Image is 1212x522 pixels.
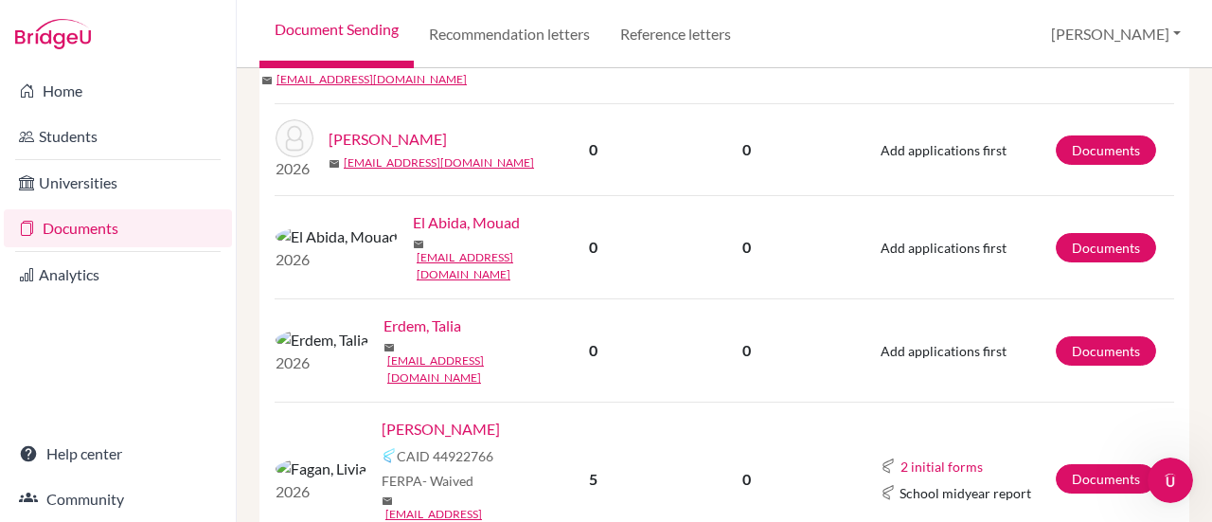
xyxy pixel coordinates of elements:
[397,446,493,466] span: CAID 44922766
[276,248,398,271] p: 2026
[4,164,232,202] a: Universities
[382,471,473,491] span: FERPA
[4,117,232,155] a: Students
[1043,16,1189,52] button: [PERSON_NAME]
[881,240,1007,256] span: Add applications first
[382,418,500,441] a: [PERSON_NAME]
[659,138,834,161] p: 0
[276,225,398,248] img: El Abida, Mouad
[413,211,520,234] a: El Abida, Mouad
[329,158,340,170] span: mail
[276,351,368,374] p: 2026
[589,140,597,158] b: 0
[659,468,834,491] p: 0
[4,209,232,247] a: Documents
[659,236,834,259] p: 0
[382,448,397,463] img: Common App logo
[276,329,368,351] img: Erdem, Talia
[276,458,366,480] img: Fagan, Livia
[422,473,473,489] span: - Waived
[659,339,834,362] p: 0
[881,485,896,500] img: Common App logo
[261,75,273,86] span: mail
[413,239,424,250] span: mail
[329,128,447,151] a: [PERSON_NAME]
[881,459,896,474] img: Common App logo
[1056,135,1156,165] a: Documents
[1056,464,1156,494] a: Documents
[276,157,313,180] p: 2026
[900,483,1031,503] span: School midyear report
[589,470,597,488] b: 5
[881,142,1007,158] span: Add applications first
[4,256,232,294] a: Analytics
[4,435,232,473] a: Help center
[417,249,543,283] a: [EMAIL_ADDRESS][DOMAIN_NAME]
[382,495,393,507] span: mail
[276,71,467,88] a: [EMAIL_ADDRESS][DOMAIN_NAME]
[589,238,597,256] b: 0
[383,315,461,337] a: Erdem, Talia
[387,352,543,387] a: [EMAIL_ADDRESS][DOMAIN_NAME]
[15,19,91,49] img: Bridge-U
[276,119,313,157] img: Doelly, Rachelly
[881,343,1007,359] span: Add applications first
[589,341,597,359] b: 0
[344,154,534,171] a: [EMAIL_ADDRESS][DOMAIN_NAME]
[1056,233,1156,262] a: Documents
[1148,458,1193,503] iframe: Intercom live chat
[900,456,984,477] button: 2 initial forms
[383,342,395,353] span: mail
[4,480,232,518] a: Community
[276,480,366,503] p: 2026
[4,72,232,110] a: Home
[1056,336,1156,366] a: Documents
